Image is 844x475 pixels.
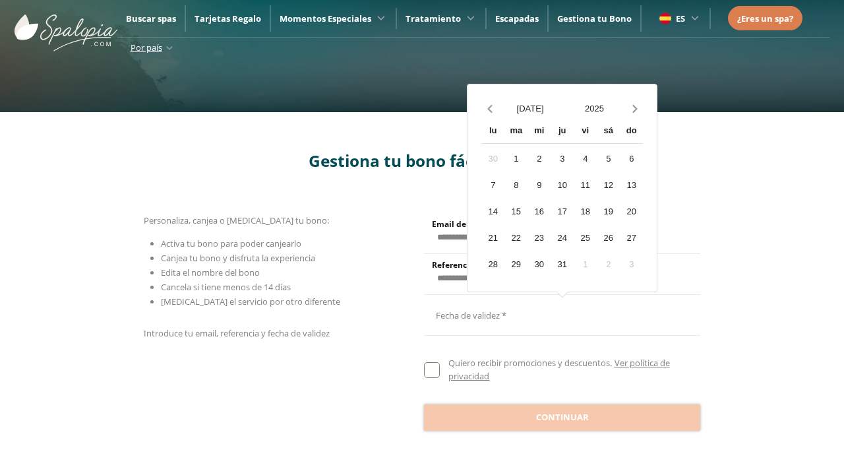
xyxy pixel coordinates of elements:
span: Edita el nombre del bono [161,267,260,278]
a: Buscar spas [126,13,176,24]
span: Gestiona tu bono fácilmente [309,150,535,172]
a: Ver política de privacidad [448,357,669,382]
span: ¿Eres un spa? [737,13,793,24]
span: Por país [131,42,162,53]
button: Continuar [424,404,700,431]
span: [MEDICAL_DATA] el servicio por otro diferente [161,296,340,307]
span: Continuar [536,411,589,424]
span: Quiero recibir promociones y descuentos. [448,357,612,369]
span: Introduce tu email, referencia y fecha de validez [144,327,330,339]
span: Personaliza, canjea o [MEDICAL_DATA] tu bono: [144,214,329,226]
img: ImgLogoSpalopia.BvClDcEz.svg [15,1,117,51]
span: Canjea tu bono y disfruta la experiencia [161,252,315,264]
span: Activa tu bono para poder canjearlo [161,237,301,249]
a: Tarjetas Regalo [195,13,261,24]
a: Escapadas [495,13,539,24]
span: Cancela si tiene menos de 14 días [161,281,291,293]
a: Gestiona tu Bono [557,13,632,24]
a: ¿Eres un spa? [737,11,793,26]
